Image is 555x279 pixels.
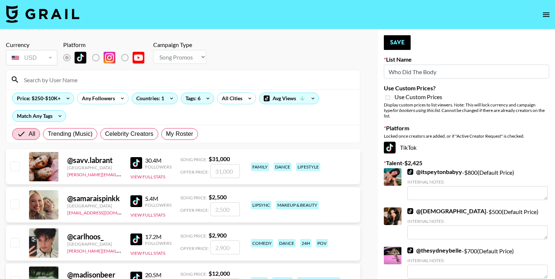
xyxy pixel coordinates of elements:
div: [GEOGRAPHIC_DATA] [67,241,122,247]
div: TikTok [384,142,549,153]
span: Offer Price: [180,169,209,175]
div: @ carlhoos_ [67,232,122,241]
div: Internal Notes: [407,258,548,263]
label: List Name [384,56,549,63]
div: Currency [6,41,57,48]
div: USD [7,51,56,64]
strong: $ 2,900 [209,232,227,239]
div: 5.4M [145,195,172,202]
label: Use Custom Prices? [384,84,549,92]
div: @ samaraispinkk [67,194,122,203]
img: TikTok [407,247,413,253]
div: lifestyle [296,163,320,171]
input: 31,000 [210,164,240,178]
div: Price: $250-$10K+ [12,93,74,104]
div: Tags: 6 [181,93,214,104]
span: My Roster [166,130,193,138]
div: All Cities [217,93,244,104]
input: Search by User Name [19,74,356,86]
div: - $ 700 (Default Price) [407,247,548,279]
img: YouTube [133,52,144,64]
div: - $ 500 (Default Price) [407,207,548,239]
div: 17.2M [145,233,172,240]
input: 2,500 [210,202,240,216]
button: View Full Stats [130,212,165,218]
div: Match Any Tags [12,110,66,122]
div: Display custom prices to list viewers. Note: This will lock currency and campaign type . Cannot b... [384,102,549,119]
div: lipsync [251,201,271,209]
img: Grail Talent [6,5,79,23]
div: Remove selected talent to change your currency [6,48,57,67]
label: Platform [384,124,549,132]
a: @itspeytonbabyy [407,168,462,175]
div: Any Followers [78,93,116,104]
div: comedy [251,239,273,247]
img: Instagram [104,52,115,64]
img: TikTok [384,142,396,153]
div: dance [278,239,296,247]
strong: $ 2,500 [209,193,227,200]
span: Song Price: [180,271,207,277]
a: [PERSON_NAME][EMAIL_ADDRESS][DOMAIN_NAME] [67,170,176,177]
div: Followers [145,164,172,170]
div: Followers [145,202,172,208]
div: Avg Views [259,93,319,104]
img: TikTok [130,157,142,169]
a: [EMAIL_ADDRESS][DOMAIN_NAME] [67,209,141,215]
div: Internal Notes: [407,179,548,185]
div: Countries: 1 [132,93,177,104]
div: Locked once creators are added, or if "Active Creator Request" is checked. [384,133,549,139]
button: Save [384,35,411,50]
div: - $ 800 (Default Price) [407,168,548,200]
div: [GEOGRAPHIC_DATA] [67,165,122,170]
span: All [29,130,35,138]
span: Song Price: [180,233,207,239]
div: family [251,163,269,171]
span: Trending (Music) [48,130,93,138]
div: Followers [145,240,172,246]
label: Talent - $ 2,425 [384,159,549,167]
div: makeup & beauty [276,201,319,209]
div: Internal Notes: [407,218,548,224]
div: pov [316,239,328,247]
span: Offer Price: [180,246,209,251]
input: 2,900 [210,240,240,254]
a: @thesydneybelle [407,247,462,254]
button: View Full Stats [130,250,165,256]
span: Celebrity Creators [105,130,154,138]
div: 30.4M [145,157,172,164]
img: TikTok [407,208,413,214]
img: TikTok [75,52,86,64]
img: TikTok [130,233,142,245]
button: View Full Stats [130,174,165,180]
em: for bookers using this list [392,108,440,113]
a: [PERSON_NAME][EMAIL_ADDRESS][DOMAIN_NAME] [67,247,176,254]
div: Platform [63,41,150,48]
strong: $ 12,000 [209,270,230,277]
img: TikTok [130,195,142,207]
img: TikTok [407,169,413,175]
div: List locked to TikTok. [63,50,150,65]
button: open drawer [539,7,554,22]
div: @ savv.labrant [67,156,122,165]
span: Song Price: [180,195,207,200]
div: 20.5M [145,271,172,279]
div: [GEOGRAPHIC_DATA] [67,203,122,209]
strong: $ 31,000 [209,155,230,162]
div: Campaign Type [153,41,206,48]
div: dance [274,163,292,171]
span: Offer Price: [180,207,209,213]
span: Song Price: [180,157,207,162]
div: 24h [300,239,311,247]
a: @[DEMOGRAPHIC_DATA] [407,207,486,215]
span: Use Custom Prices [394,93,442,101]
